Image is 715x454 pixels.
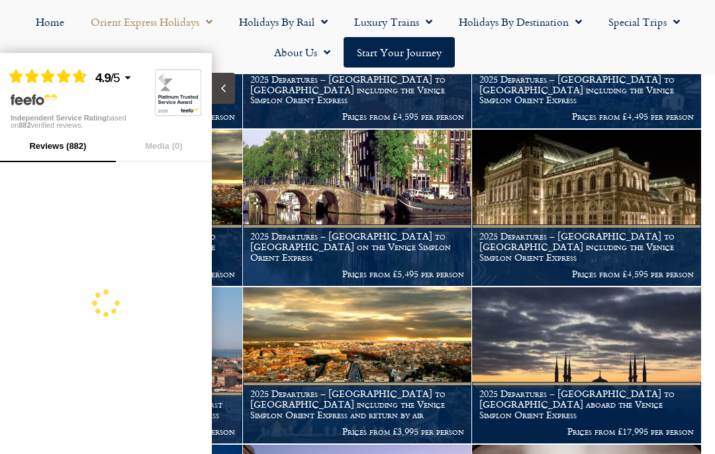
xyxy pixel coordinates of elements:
[21,426,235,437] p: Prices from £4,995 per person
[21,111,235,122] p: Prices from £4,595 per person
[479,231,694,262] h1: 2025 Departures – [GEOGRAPHIC_DATA] to [GEOGRAPHIC_DATA] including the Venice Simplon Orient Express
[472,130,702,287] a: 2025 Departures – [GEOGRAPHIC_DATA] to [GEOGRAPHIC_DATA] including the Venice Simplon Orient Expr...
[243,130,473,287] a: 2025 Departures – [GEOGRAPHIC_DATA] to [GEOGRAPHIC_DATA] on the Venice Simplon Orient Express Pri...
[479,74,694,105] h1: 2025 Departures – [GEOGRAPHIC_DATA] to [GEOGRAPHIC_DATA] including the Venice Simplon Orient Express
[243,287,473,444] a: 2025 Departures – [GEOGRAPHIC_DATA] to [GEOGRAPHIC_DATA] including the Venice Simplon Orient Expr...
[250,74,465,105] h1: 2025 Departures – [GEOGRAPHIC_DATA] to [GEOGRAPHIC_DATA] including the Venice Simplon Orient Express
[21,269,235,279] p: Prices from £4,495 per person
[472,287,702,444] a: 2025 Departures – [GEOGRAPHIC_DATA] to [GEOGRAPHIC_DATA] aboard the Venice Simplon Orient Express...
[226,7,341,37] a: Holidays by Rail
[7,7,708,68] nav: Menu
[23,7,77,37] a: Home
[261,37,344,68] a: About Us
[77,7,226,37] a: Orient Express Holidays
[479,388,694,420] h1: 2025 Departures – [GEOGRAPHIC_DATA] to [GEOGRAPHIC_DATA] aboard the Venice Simplon Orient Express
[250,388,465,420] h1: 2025 Departures – [GEOGRAPHIC_DATA] to [GEOGRAPHIC_DATA] including the Venice Simplon Orient Expr...
[479,426,694,437] p: Prices from £17,995 per person
[250,111,465,122] p: Prices from £4,595 per person
[250,231,465,262] h1: 2025 Departures – [GEOGRAPHIC_DATA] to [GEOGRAPHIC_DATA] on the Venice Simplon Orient Express
[479,269,694,279] p: Prices from £4,595 per person
[341,7,446,37] a: Luxury Trains
[446,7,595,37] a: Holidays by Destination
[595,7,693,37] a: Special Trips
[344,37,455,68] a: Start your Journey
[250,426,465,437] p: Prices from £3,995 per person
[479,111,694,122] p: Prices from £4,495 per person
[250,269,465,279] p: Prices from £5,495 per person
